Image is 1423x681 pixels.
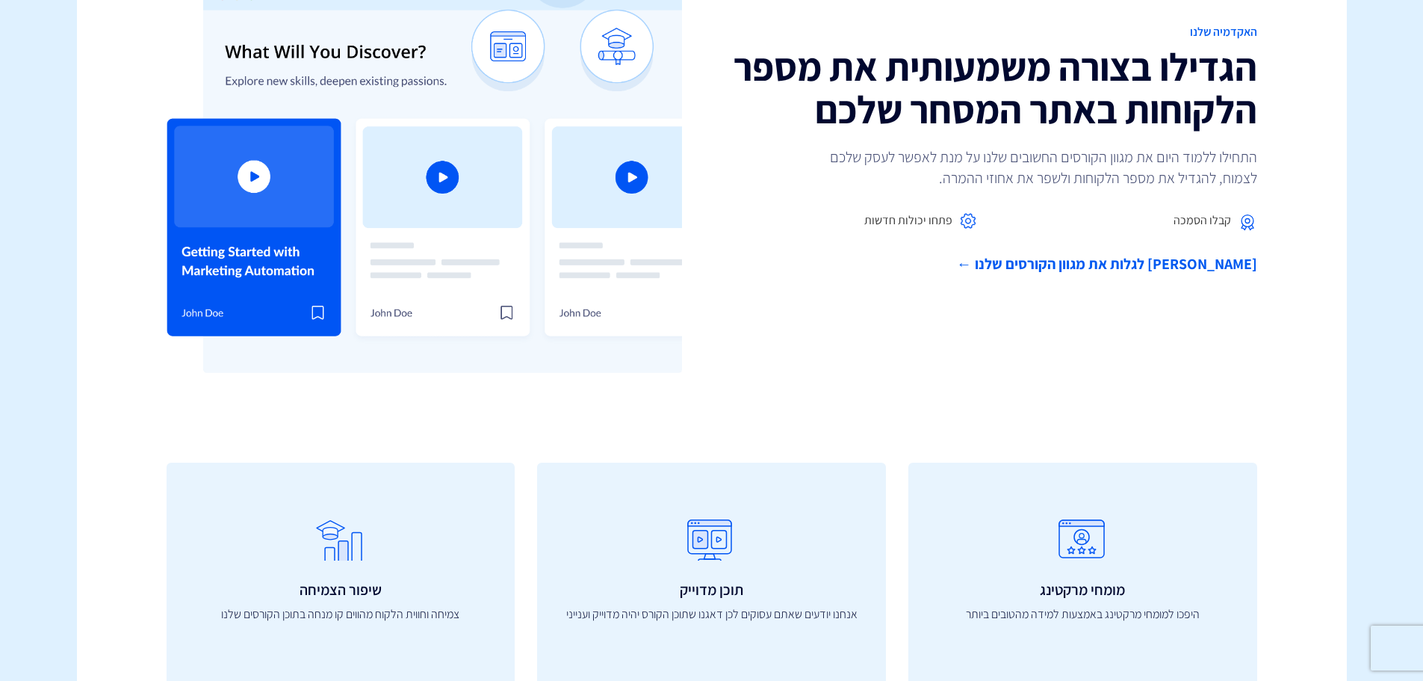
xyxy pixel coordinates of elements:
p: אנחנו יודעים שאתם עסוקים לכן דאגנו שתוכן הקורס יהיה מדוייק וענייני [552,605,871,623]
h3: שיפור הצמיחה [182,582,500,598]
h2: הגדילו בצורה משמעותית את מספר הלקוחות באתר המסחר שלכם [723,46,1257,131]
p: צמיחה וחווית הלקוח מהווים קו מנחה בתוכן הקורסים שלנו [182,605,500,623]
p: היפכו למומחי מרקטינג באמצעות למידה מהטובים ביותר [923,605,1242,623]
span: קבלו הסמכה [1174,212,1231,229]
span: פתחו יכולות חדשות [864,212,952,229]
h3: מומחי מרקטינג [923,582,1242,598]
h3: תוכן מדוייק [552,582,871,598]
a: [PERSON_NAME] לגלות את מגוון הקורסים שלנו ← [723,253,1257,275]
h1: האקדמיה שלנו [723,25,1257,39]
p: התחילו ללמוד היום את מגוון הקורסים החשובים שלנו על מנת לאפשר לעסק שלכם לצמוח, להגדיל את מספר הלקו... [809,147,1257,188]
